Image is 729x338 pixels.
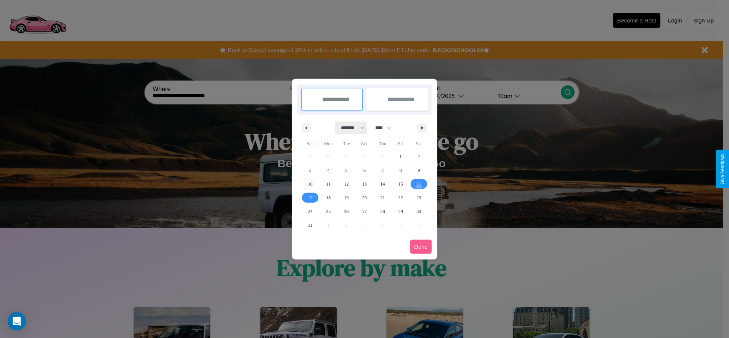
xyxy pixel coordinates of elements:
span: 3 [309,163,312,177]
span: 28 [380,205,385,218]
span: 4 [327,163,329,177]
span: 22 [398,191,403,205]
span: 18 [326,191,331,205]
button: 14 [374,177,392,191]
div: Open Intercom Messenger [8,312,26,330]
button: 18 [319,191,337,205]
span: 29 [398,205,403,218]
button: 7 [374,163,392,177]
span: 30 [416,205,421,218]
button: 23 [410,191,428,205]
button: Done [410,240,432,254]
span: 27 [362,205,367,218]
button: 4 [319,163,337,177]
button: 9 [410,163,428,177]
span: Thu [374,138,392,150]
button: 2 [410,150,428,163]
span: 9 [417,163,420,177]
span: 6 [363,163,366,177]
span: 19 [344,191,349,205]
span: Fri [392,138,409,150]
span: Wed [355,138,373,150]
button: 3 [301,163,319,177]
button: 10 [301,177,319,191]
button: 22 [392,191,409,205]
button: 13 [355,177,373,191]
button: 25 [319,205,337,218]
span: 5 [345,163,348,177]
button: 24 [301,205,319,218]
button: 8 [392,163,409,177]
button: 1 [392,150,409,163]
span: 13 [362,177,367,191]
button: 15 [392,177,409,191]
span: 20 [362,191,367,205]
span: 14 [380,177,385,191]
span: 16 [416,177,421,191]
span: 11 [326,177,331,191]
span: 12 [344,177,349,191]
span: 26 [344,205,349,218]
span: Sat [410,138,428,150]
span: 31 [308,218,313,232]
button: 6 [355,163,373,177]
button: 30 [410,205,428,218]
span: 17 [308,191,313,205]
span: Mon [319,138,337,150]
button: 20 [355,191,373,205]
button: 27 [355,205,373,218]
button: 12 [337,177,355,191]
span: 15 [398,177,403,191]
button: 11 [319,177,337,191]
button: 31 [301,218,319,232]
div: Give Feedback [720,154,725,184]
button: 17 [301,191,319,205]
button: 29 [392,205,409,218]
span: 1 [400,150,402,163]
button: 5 [337,163,355,177]
button: 28 [374,205,392,218]
span: 25 [326,205,331,218]
span: Tue [337,138,355,150]
span: 24 [308,205,313,218]
button: 16 [410,177,428,191]
span: Sun [301,138,319,150]
button: 26 [337,205,355,218]
span: 23 [416,191,421,205]
button: 19 [337,191,355,205]
span: 7 [381,163,384,177]
span: 2 [417,150,420,163]
span: 10 [308,177,313,191]
button: 21 [374,191,392,205]
span: 21 [380,191,385,205]
span: 8 [400,163,402,177]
